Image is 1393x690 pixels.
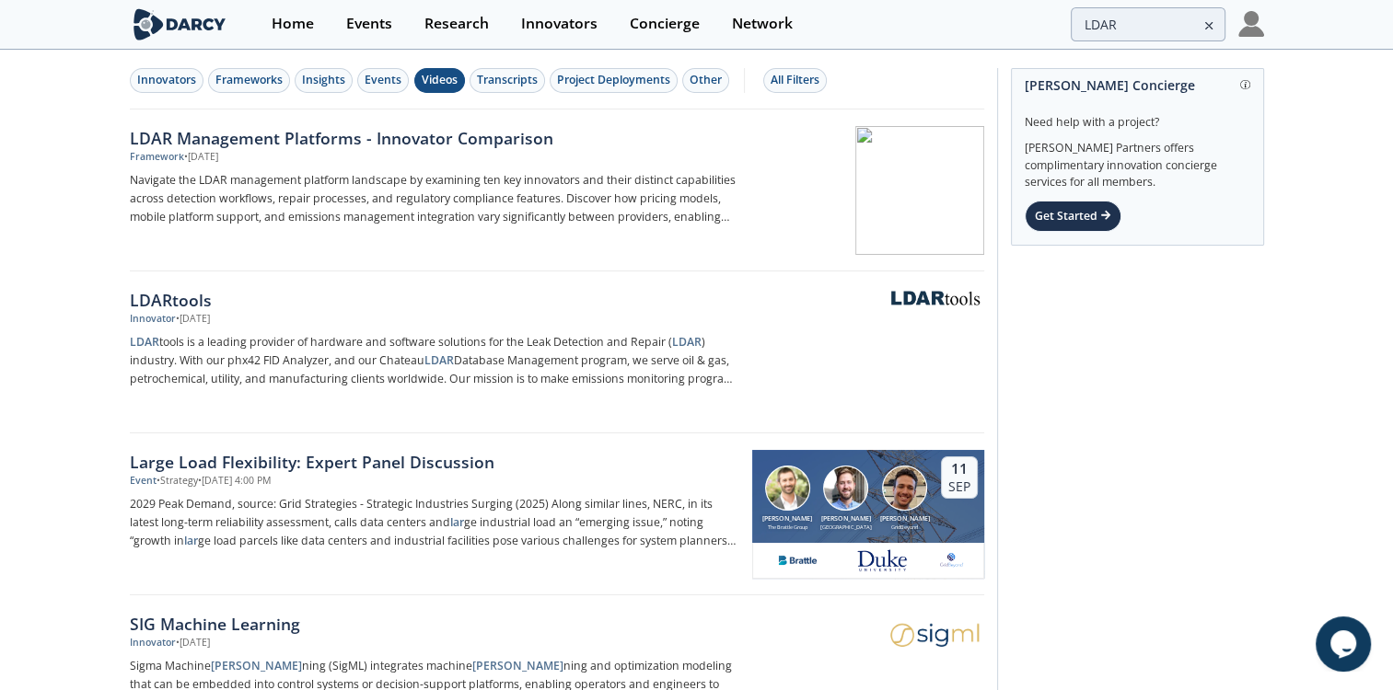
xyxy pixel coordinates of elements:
[302,72,345,88] div: Insights
[130,612,739,636] div: SIG Machine Learning
[357,68,409,93] button: Events
[130,636,176,650] div: Innovator
[130,333,739,388] p: tools is a leading provider of hardware and software solutions for the Leak Detection and Repair ...
[130,288,739,312] div: LDARtools
[855,549,907,571] img: 41db60a0-fe07-4137-8ca6-021fe481c7d5
[765,466,810,511] img: Ryan Hledik
[130,171,739,226] p: Navigate the LDAR management platform landscape by examining ten key innovators and their distinc...
[414,68,465,93] button: Videos
[130,126,739,150] div: LDAR Management Platforms - Innovator Comparison
[130,433,984,595] a: Large Load Flexibility: Expert Panel Discussion Event •Strategy•[DATE] 4:00 PM 2029 Peak Demand, ...
[876,514,934,524] div: [PERSON_NAME]
[759,523,818,531] div: The Brattle Group
[365,72,401,88] div: Events
[948,460,970,478] div: 11
[817,514,876,524] div: [PERSON_NAME]
[137,72,196,88] div: Innovators
[1025,201,1121,232] div: Get Started
[472,658,563,673] strong: [PERSON_NAME]
[882,466,927,511] img: Nick Guay
[184,533,198,548] strong: lar
[876,523,934,531] div: GridBeyond
[772,549,823,571] img: 1655224446716-descarga.png
[130,8,230,40] img: logo-wide.svg
[130,109,984,271] a: LDAR Management Platforms - Innovator Comparison Framework •[DATE] Navigate the LDAR management p...
[890,615,981,652] img: SIG Machine Learning
[817,523,876,531] div: [GEOGRAPHIC_DATA]
[690,72,722,88] div: Other
[184,150,218,165] div: • [DATE]
[1316,616,1375,672] iframe: chat widget
[130,495,739,550] p: 2029 Peak Demand, source: Grid Strategies - Strategic Industries Surging (2025) Along similar lin...
[948,478,970,495] div: Sep
[1071,7,1225,41] input: Advanced Search
[130,150,184,165] div: Framework
[130,334,159,350] strong: LDAR
[682,68,729,93] button: Other
[732,17,793,31] div: Network
[759,514,818,524] div: [PERSON_NAME]
[940,549,964,571] img: e8f39e9e-9f17-4b63-a8ed-a782f7c495e8
[176,312,210,327] div: • [DATE]
[208,68,290,93] button: Frameworks
[771,72,819,88] div: All Filters
[295,68,353,93] button: Insights
[890,291,981,305] img: LDARtools
[215,72,283,88] div: Frameworks
[557,72,670,88] div: Project Deployments
[450,514,464,530] strong: lar
[130,312,176,327] div: Innovator
[1025,131,1250,191] div: [PERSON_NAME] Partners offers complimentary innovation concierge services for all members.
[157,474,271,489] div: • Strategy • [DATE] 4:00 PM
[424,352,454,368] strong: LDAR
[130,450,739,474] div: Large Load Flexibility: Expert Panel Discussion
[823,466,868,511] img: Tyler Norris
[521,17,598,31] div: Innovators
[422,72,458,88] div: Videos
[176,636,210,650] div: • [DATE]
[211,658,302,673] strong: [PERSON_NAME]
[130,68,203,93] button: Innovators
[477,72,538,88] div: Transcripts
[272,17,314,31] div: Home
[130,474,157,489] div: Event
[346,17,392,31] div: Events
[130,271,984,433] a: LDARtools Innovator •[DATE] LDARtools is a leading provider of hardware and software solutions fo...
[550,68,678,93] button: Project Deployments
[424,17,489,31] div: Research
[1025,101,1250,131] div: Need help with a project?
[672,334,702,350] strong: LDAR
[630,17,700,31] div: Concierge
[1240,80,1250,90] img: information.svg
[1025,69,1250,101] div: [PERSON_NAME] Concierge
[1238,11,1264,37] img: Profile
[763,68,827,93] button: All Filters
[470,68,545,93] button: Transcripts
